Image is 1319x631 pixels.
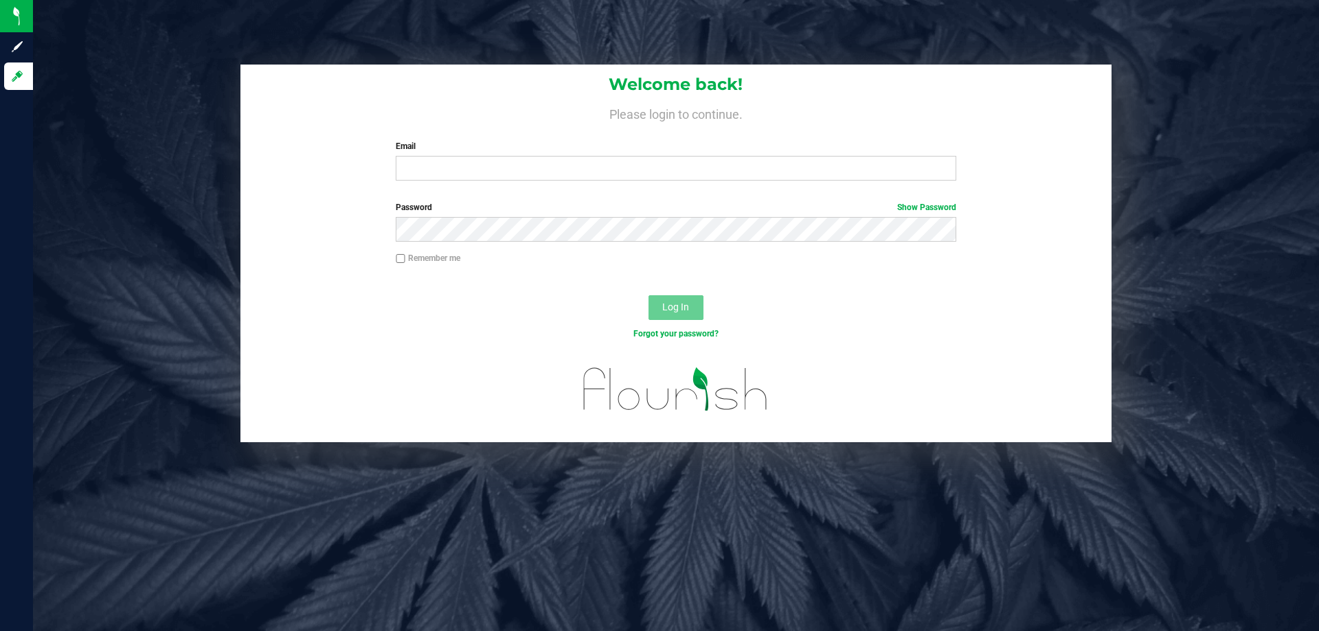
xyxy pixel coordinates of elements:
[10,69,24,83] inline-svg: Log in
[567,354,785,424] img: flourish_logo.svg
[897,203,956,212] a: Show Password
[396,254,405,264] input: Remember me
[649,295,703,320] button: Log In
[662,301,689,312] span: Log In
[240,76,1112,93] h1: Welcome back!
[396,140,956,152] label: Email
[10,40,24,54] inline-svg: Sign up
[633,329,719,339] a: Forgot your password?
[396,203,432,212] span: Password
[240,104,1112,121] h4: Please login to continue.
[396,252,460,264] label: Remember me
